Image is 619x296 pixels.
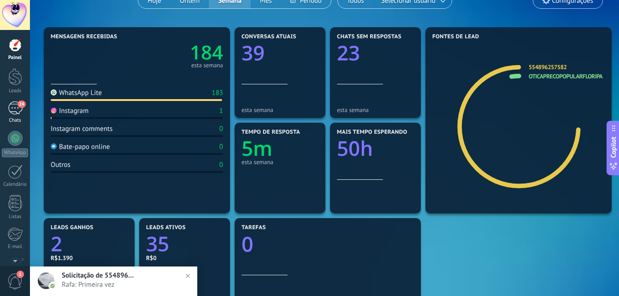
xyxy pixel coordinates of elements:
[146,230,169,257] text: 35
[2,148,28,157] div: WhatsApp
[242,34,296,40] span: Conversas atuais
[609,137,618,158] span: Copilot
[219,160,223,169] div: 0
[51,142,110,151] div: Bate-papo online
[242,230,414,258] a: 0
[337,129,407,136] span: Mais tempo esperando
[190,39,223,65] text: 184
[219,107,223,115] div: 1
[2,55,29,61] div: Painel
[432,34,479,40] span: Fontes de lead
[337,134,373,162] text: 50h
[242,39,265,66] text: 39
[51,89,57,95] img: WhatsApp Lite
[2,214,29,220] div: Listas
[51,89,102,97] div: WhatsApp Lite
[242,159,318,166] div: esta semana
[62,271,136,280] span: Solicitação de 554896257582
[51,230,128,257] a: 2
[146,225,186,231] span: Leads ativos
[219,142,223,151] div: 0
[146,230,223,257] a: 35
[191,63,223,68] div: esta semana
[242,129,300,136] span: Tempo de resposta
[62,280,184,289] span: Rafa: Primeira vez
[337,107,414,113] div: esta semana
[51,160,71,169] div: Outros
[51,107,88,115] div: Instagram
[18,101,25,108] span: 24
[17,271,24,278] span: 1
[181,269,195,283] img: close_notification.svg
[51,225,94,231] span: Leads ganhos
[219,124,223,133] div: 0
[51,124,112,133] div: Instagram comments
[242,134,272,162] text: 5m
[242,230,253,258] text: 0
[337,39,360,66] text: 23
[49,283,56,289] img: com.amocrm.amocrmwa.svg
[2,118,29,124] div: Chats
[242,107,318,113] div: esta semana
[337,134,414,162] a: 50h
[529,63,566,71] a: 554896257582
[137,39,223,65] a: 184
[242,225,266,231] span: Tarefas
[51,107,57,113] img: Instagram
[2,88,29,94] div: Leads
[51,143,57,149] img: Bate-papo online
[51,230,62,257] text: 2
[212,89,223,97] div: 183
[529,72,602,80] a: oticaprecopopularfloripa
[2,244,29,250] div: E-mail
[51,254,128,262] div: R$1.390
[2,182,29,188] div: Calendário
[146,254,223,262] div: R$0
[30,266,197,296] a: Solicitação de 554896257582Rafa: Primeira vez
[51,34,117,40] span: Mensagens recebidas
[337,34,401,40] span: Chats sem respostas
